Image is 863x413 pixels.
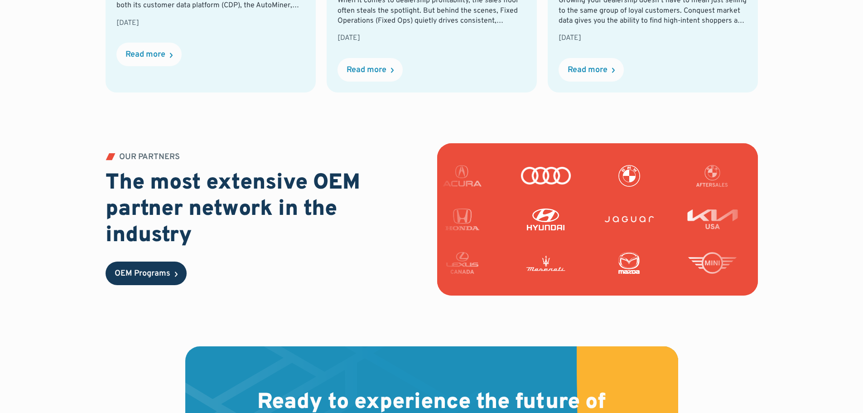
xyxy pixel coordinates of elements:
div: OUR PARTNERS [119,153,180,161]
div: Read more [568,66,607,74]
img: BMW [636,165,687,187]
div: [DATE] [337,33,526,43]
div: Read more [347,66,386,74]
img: Acura [470,165,521,187]
img: Mazda [633,252,684,274]
img: KIA [680,209,730,230]
img: Jaguar [596,209,647,230]
h2: The most extensive OEM partner network in the industry [106,170,426,249]
div: OEM Programs [115,270,170,278]
img: Maserati [550,252,600,274]
a: OEM Programs [106,262,187,285]
img: Audi [553,165,604,187]
img: Lexus Canada [466,252,517,274]
div: [DATE] [116,18,305,28]
div: Read more [125,51,165,59]
img: Hyundai [513,209,564,230]
div: [DATE] [559,33,747,43]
